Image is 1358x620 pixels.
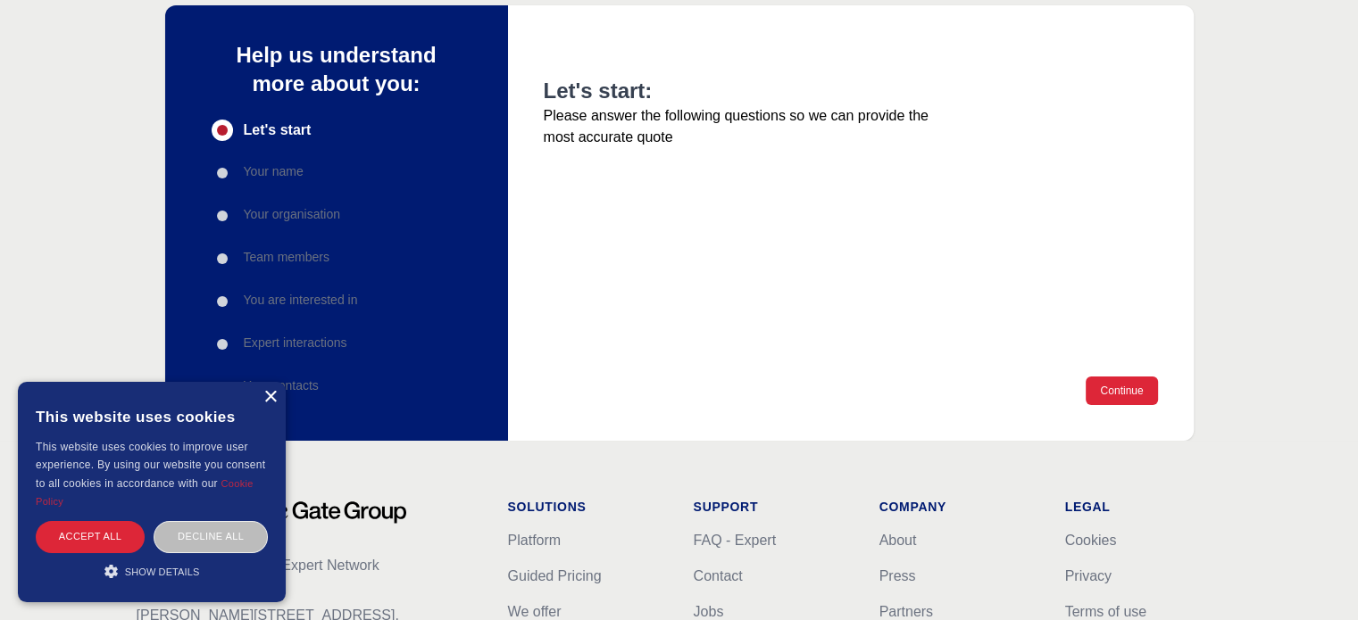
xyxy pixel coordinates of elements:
[879,533,917,548] a: About
[1065,568,1112,583] a: Privacy
[137,555,479,576] p: - Leading Life Science Expert Network
[244,376,319,394] p: Your contacts
[508,568,602,583] a: Guided Pricing
[36,562,268,580] div: Show details
[694,568,743,583] a: Contact
[125,566,200,577] span: Show details
[508,498,665,516] h1: Solutions
[212,41,462,98] p: Help us understand more about you:
[544,105,944,148] p: Please answer the following questions so we can provide the most accurate quote
[244,248,329,266] p: Team members
[244,291,358,309] p: You are interested in
[36,521,145,552] div: Accept all
[36,441,265,490] span: This website uses cookies to improve user experience. By using our website you consent to all coo...
[1065,533,1117,548] a: Cookies
[879,498,1037,516] h1: Company
[36,395,268,438] div: This website uses cookies
[508,533,562,548] a: Platform
[212,120,462,398] div: Progress
[508,604,562,619] a: We offer
[544,77,944,105] h2: Let's start:
[694,533,776,548] a: FAQ - Expert
[1086,376,1157,405] button: Continue
[694,604,724,619] a: Jobs
[694,498,851,516] h1: Support
[1269,534,1358,620] iframe: Chat Widget
[1065,604,1147,619] a: Terms of use
[263,391,277,404] div: Close
[244,120,312,141] span: Let's start
[154,521,268,552] div: Decline all
[879,604,933,619] a: Partners
[879,568,916,583] a: Press
[244,205,340,223] p: Your organisation
[244,334,347,351] p: Expert interactions
[1065,498,1222,516] h1: Legal
[36,478,254,507] a: Cookie Policy
[244,162,304,180] p: Your name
